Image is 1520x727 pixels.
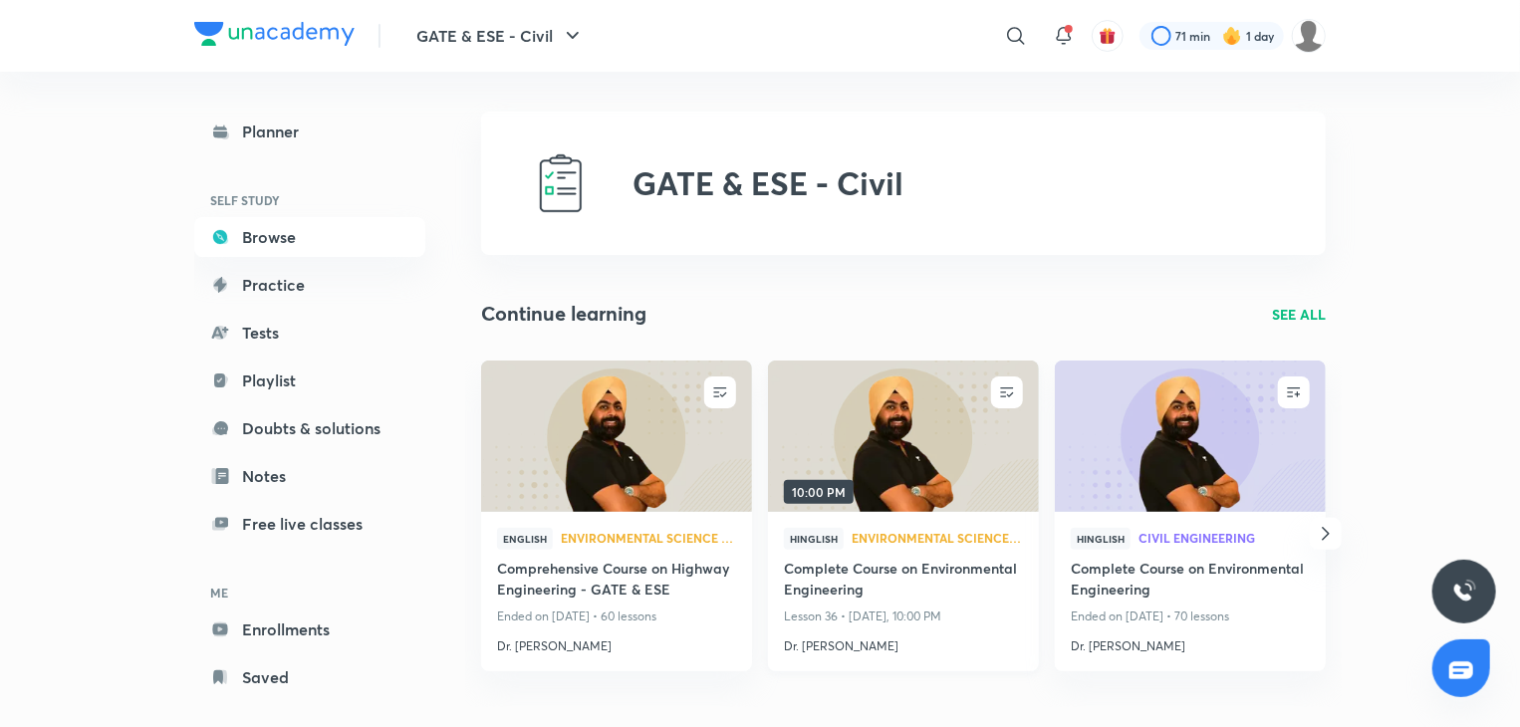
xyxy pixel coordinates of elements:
[784,629,1023,655] a: Dr. [PERSON_NAME]
[529,151,593,215] img: GATE & ESE - Civil
[1452,580,1476,604] img: ttu
[1052,359,1328,513] img: new-thumbnail
[194,576,425,609] h6: ME
[481,361,752,512] a: new-thumbnail
[768,361,1039,512] a: new-thumbnail10:00 PM
[404,16,597,56] button: GATE & ESE - Civil
[765,359,1041,513] img: new-thumbnail
[1055,361,1326,512] a: new-thumbnail
[194,609,425,649] a: Enrollments
[561,532,736,544] span: Environmental Science and Engineering
[194,183,425,217] h6: SELF STUDY
[194,313,425,353] a: Tests
[852,532,1023,546] a: Environmental Science and Engineering
[784,480,854,504] span: 10:00 PM
[194,22,355,46] img: Company Logo
[633,164,903,202] h2: GATE & ESE - Civil
[1071,604,1310,629] p: Ended on [DATE] • 70 lessons
[194,265,425,305] a: Practice
[194,361,425,400] a: Playlist
[481,299,646,329] h2: Continue learning
[497,558,736,604] a: Comprehensive Course on Highway Engineering - GATE & ESE
[478,359,754,513] img: new-thumbnail
[1292,19,1326,53] img: Ashutosh Singh
[194,408,425,448] a: Doubts & solutions
[194,217,425,257] a: Browse
[784,528,844,550] span: Hinglish
[1099,27,1117,45] img: avatar
[1139,532,1310,544] span: Civil Engineering
[1092,20,1124,52] button: avatar
[1222,26,1242,46] img: streak
[194,504,425,544] a: Free live classes
[1071,558,1310,604] a: Complete Course on Environmental Engineering
[784,604,1023,629] p: Lesson 36 • [DATE], 10:00 PM
[497,629,736,655] a: Dr. [PERSON_NAME]
[561,532,736,546] a: Environmental Science and Engineering
[852,532,1023,544] span: Environmental Science and Engineering
[1139,532,1310,546] a: Civil Engineering
[497,528,553,550] span: English
[194,112,425,151] a: Planner
[194,456,425,496] a: Notes
[1272,304,1326,325] a: SEE ALL
[1071,528,1131,550] span: Hinglish
[194,657,425,697] a: Saved
[194,22,355,51] a: Company Logo
[497,604,736,629] p: Ended on [DATE] • 60 lessons
[784,558,1023,604] a: Complete Course on Environmental Engineering
[1071,629,1310,655] a: Dr. [PERSON_NAME]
